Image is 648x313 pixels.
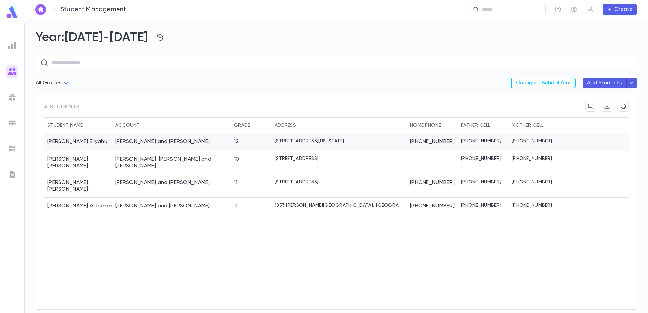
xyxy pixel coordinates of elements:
[115,117,140,133] div: Account
[234,203,238,209] div: 11
[271,117,407,133] div: Address
[44,117,112,133] div: Student Name
[44,101,80,117] span: 4 students
[234,117,250,133] div: Grade
[112,117,230,133] div: Account
[234,138,239,145] div: 12
[583,78,626,88] button: Add Students
[115,203,210,209] div: Schulgasser, Uri and Channa
[511,78,576,88] button: Configure School Year
[230,117,271,133] div: Grade
[44,151,112,174] div: [PERSON_NAME] , [PERSON_NAME]
[8,67,16,76] img: students_gradient.3b4df2a2b995ef5086a14d9e1675a5ee.svg
[512,156,552,161] p: [PHONE_NUMBER]
[603,4,637,15] button: Create
[36,77,70,90] div: All Grades
[461,179,501,185] p: [PHONE_NUMBER]
[8,145,16,153] img: imports_grey.530a8a0e642e233f2baf0ef88e8c9fcb.svg
[8,119,16,127] img: batches_grey.339ca447c9d9533ef1741baa751efc33.svg
[37,7,45,12] img: home_white.a664292cf8c1dea59945f0da9f25487c.svg
[407,198,458,215] div: [PHONE_NUMBER]
[508,117,559,133] div: Mother Cell
[8,93,16,101] img: campaigns_grey.99e729a5f7ee94e3726e6486bddda8f1.svg
[115,138,210,145] div: Katz, Zev and Chanie
[61,6,126,13] p: Student Management
[275,138,344,144] p: [STREET_ADDRESS][US_STATE]
[461,203,501,208] p: [PHONE_NUMBER]
[407,117,458,133] div: Home Phone
[234,179,238,186] div: 11
[5,5,19,19] img: logo
[36,30,637,45] h2: Year: [DATE]-[DATE]
[407,174,458,198] div: [PHONE_NUMBER]
[461,138,501,144] p: [PHONE_NUMBER]
[36,80,62,86] span: All Grades
[461,156,501,161] p: [PHONE_NUMBER]
[8,42,16,50] img: reports_grey.c525e4749d1bce6a11f5fe2a8de1b229.svg
[458,117,508,133] div: Father Cell
[275,179,318,185] p: [STREET_ADDRESS]
[410,117,441,133] div: Home Phone
[275,203,403,208] p: 1853 [PERSON_NAME][GEOGRAPHIC_DATA], [GEOGRAPHIC_DATA]
[512,138,552,144] p: [PHONE_NUMBER]
[8,170,16,179] img: letters_grey.7941b92b52307dd3b8a917253454ce1c.svg
[512,179,552,185] p: [PHONE_NUMBER]
[461,117,490,133] div: Father Cell
[115,156,227,169] div: Moshe, Leor and Mashe Emuna
[512,117,543,133] div: Mother Cell
[275,117,296,133] div: Address
[44,198,112,215] div: [PERSON_NAME] , Achiezer
[47,117,83,133] div: Student Name
[275,156,318,161] p: [STREET_ADDRESS]
[234,156,239,163] div: 10
[115,179,210,186] div: Rosner, Meir Lipa and Chasi
[407,133,458,151] div: [PHONE_NUMBER]
[512,203,552,208] p: [PHONE_NUMBER]
[44,133,112,151] div: [PERSON_NAME] , Eliyahu
[44,174,112,198] div: [PERSON_NAME] , [PERSON_NAME]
